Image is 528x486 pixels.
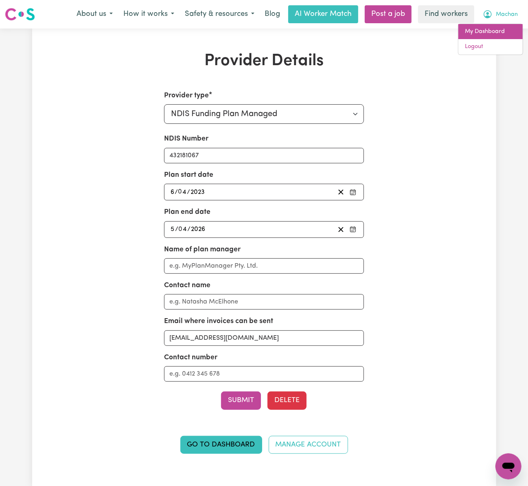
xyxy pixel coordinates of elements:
[347,224,359,235] button: Pick your plan end date
[191,224,206,235] input: ----
[164,352,217,363] label: Contact number
[288,5,358,23] a: AI Worker Match
[180,6,260,23] button: Safety & resources
[458,24,523,40] a: My Dashboard
[164,134,208,144] label: NDIS Number
[5,5,35,24] a: Careseekers logo
[221,391,261,409] button: Submit
[418,5,474,23] a: Find workers
[71,6,118,23] button: About us
[478,6,523,23] button: My Account
[164,366,364,382] input: e.g. 0412 345 678
[175,189,178,196] span: /
[260,5,285,23] a: Blog
[187,189,190,196] span: /
[164,90,209,101] label: Provider type
[347,187,359,198] button: Pick your plan start date
[164,244,241,255] label: Name of plan manager
[164,316,273,327] label: Email where invoices can be sent
[178,189,182,196] span: 0
[178,226,182,233] span: 0
[164,207,210,218] label: Plan end date
[335,224,347,235] button: Clear plan end date
[164,258,364,274] input: e.g. MyPlanManager Pty. Ltd.
[496,10,518,19] span: Machan
[267,391,307,409] button: Delete
[164,170,213,180] label: Plan start date
[335,187,347,198] button: Clear plan start date
[190,187,206,198] input: ----
[114,51,414,71] h1: Provider Details
[458,24,523,55] div: My Account
[458,39,523,55] a: Logout
[495,453,521,479] iframe: Button to launch messaging window
[118,6,180,23] button: How it works
[170,224,175,235] input: --
[164,148,364,163] input: Enter your NDIS number
[164,294,364,310] input: e.g. Natasha McElhone
[187,226,191,233] span: /
[175,226,178,233] span: /
[365,5,412,23] a: Post a job
[164,330,364,346] input: e.g. nat.mc@myplanmanager.com.au
[164,280,210,291] label: Contact name
[5,7,35,22] img: Careseekers logo
[170,187,175,198] input: --
[179,187,187,198] input: --
[179,224,188,235] input: --
[269,436,348,454] a: Manage Account
[180,436,262,454] a: Go to Dashboard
